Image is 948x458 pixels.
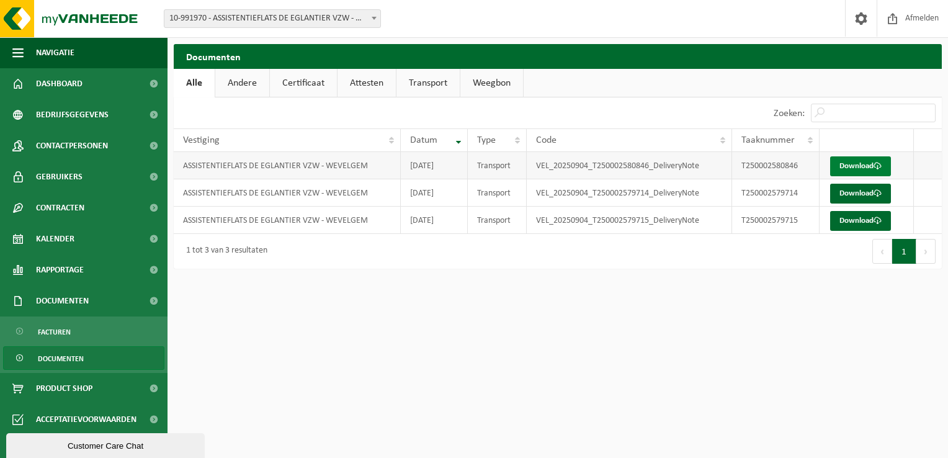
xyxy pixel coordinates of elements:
td: ASSISTENTIEFLATS DE EGLANTIER VZW - WEVELGEM [174,207,401,234]
span: Product Shop [36,373,92,404]
button: 1 [892,239,916,264]
a: Attesten [338,69,396,97]
td: ASSISTENTIEFLATS DE EGLANTIER VZW - WEVELGEM [174,152,401,179]
a: Download [830,211,891,231]
span: Gebruikers [36,161,83,192]
a: Download [830,184,891,204]
span: Taaknummer [741,135,795,145]
td: ASSISTENTIEFLATS DE EGLANTIER VZW - WEVELGEM [174,179,401,207]
h2: Documenten [174,44,942,68]
td: T250002579714 [732,179,820,207]
a: Alle [174,69,215,97]
a: Certificaat [270,69,337,97]
td: T250002579715 [732,207,820,234]
td: [DATE] [401,152,468,179]
span: Documenten [38,347,84,370]
span: Bedrijfsgegevens [36,99,109,130]
td: VEL_20250904_T250002579715_DeliveryNote [527,207,732,234]
a: Documenten [3,346,164,370]
a: Facturen [3,320,164,343]
td: [DATE] [401,179,468,207]
td: VEL_20250904_T250002580846_DeliveryNote [527,152,732,179]
span: Vestiging [183,135,220,145]
span: Acceptatievoorwaarden [36,404,136,435]
button: Next [916,239,936,264]
td: [DATE] [401,207,468,234]
td: Transport [468,152,527,179]
a: Andere [215,69,269,97]
label: Zoeken: [774,109,805,119]
span: Type [477,135,496,145]
span: 10-991970 - ASSISTENTIEFLATS DE EGLANTIER VZW - WEVELGEM [164,10,380,27]
button: Previous [872,239,892,264]
a: Download [830,156,891,176]
span: Facturen [38,320,71,344]
td: T250002580846 [732,152,820,179]
span: Navigatie [36,37,74,68]
td: Transport [468,207,527,234]
div: 1 tot 3 van 3 resultaten [180,240,267,263]
td: Transport [468,179,527,207]
span: Documenten [36,285,89,317]
span: Datum [410,135,437,145]
span: Code [536,135,557,145]
span: Kalender [36,223,74,254]
a: Weegbon [460,69,523,97]
span: Contracten [36,192,84,223]
span: Rapportage [36,254,84,285]
span: 10-991970 - ASSISTENTIEFLATS DE EGLANTIER VZW - WEVELGEM [164,9,381,28]
span: Contactpersonen [36,130,108,161]
a: Transport [396,69,460,97]
td: VEL_20250904_T250002579714_DeliveryNote [527,179,732,207]
iframe: chat widget [6,431,207,458]
span: Dashboard [36,68,83,99]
